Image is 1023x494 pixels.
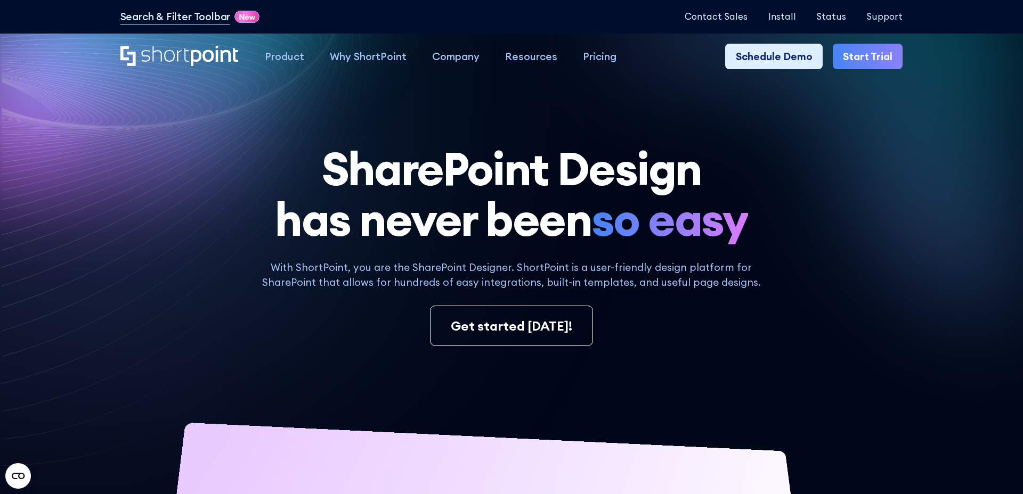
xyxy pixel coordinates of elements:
[451,316,572,335] div: Get started [DATE]!
[505,49,557,64] div: Resources
[570,44,629,69] a: Pricing
[120,9,231,24] a: Search & Filter Toolbar
[5,463,31,489] button: Open CMP widget
[866,12,903,22] a: Support
[591,194,748,244] span: so easy
[253,260,770,291] p: With ShortPoint, you are the SharePoint Designer. ShortPoint is a user-friendly design platform f...
[492,44,570,69] a: Resources
[120,46,239,68] a: Home
[265,49,304,64] div: Product
[970,443,1023,494] iframe: Chat Widget
[419,44,492,69] a: Company
[725,44,822,69] a: Schedule Demo
[583,49,616,64] div: Pricing
[330,49,407,64] div: Why ShortPoint
[816,12,846,22] a: Status
[833,44,903,69] a: Start Trial
[432,49,480,64] div: Company
[317,44,419,69] a: Why ShortPoint
[120,143,903,244] h1: SharePoint Design has never been
[252,44,317,69] a: Product
[685,12,748,22] a: Contact Sales
[430,306,594,346] a: Get started [DATE]!
[768,12,796,22] a: Install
